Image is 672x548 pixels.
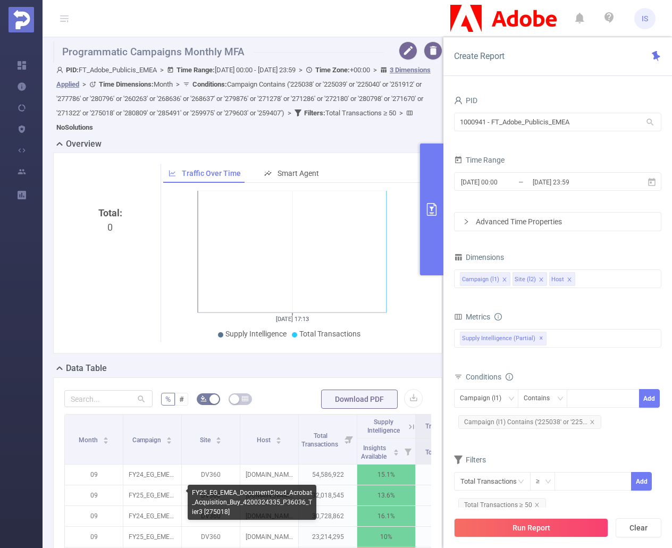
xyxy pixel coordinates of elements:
i: icon: caret-down [216,440,222,443]
i: icon: close [590,419,595,425]
span: ✕ [539,332,543,345]
li: Site (l2) [513,272,547,286]
i: icon: close [567,277,572,283]
p: DV360 [182,485,240,505]
p: FY24_EG_EMEA_DocumentCloud_Acrobat_Acquisition_Buy_4200324335_P36036 [225040] [123,506,181,526]
span: Site [200,436,212,444]
div: Host [551,273,564,286]
span: > [296,66,306,74]
p: 32,018,545 [299,485,357,505]
i: icon: down [557,395,564,403]
input: End date [532,175,618,189]
h2: Data Table [66,362,107,375]
div: Site (l2) [515,273,536,286]
p: FY25_EG_EMEA_Creative_CCM_Acquisition_Buy_4200323233_P36036_Tier2 [271278] [123,527,181,547]
p: 09 [65,485,123,505]
i: icon: caret-down [276,440,282,443]
span: Campaign (l1) Contains ('225038' or '225... [458,415,601,429]
span: Filters [454,456,486,464]
p: 10% [357,527,415,547]
p: [DOMAIN_NAME] [240,527,298,547]
div: 0 [69,206,152,384]
div: Sort [393,448,399,454]
span: Dimensions [454,253,504,262]
input: Start date [460,175,546,189]
span: Host [257,436,272,444]
i: icon: close [539,277,544,283]
p: 54,586,922 [299,465,357,485]
i: Filter menu [400,439,415,464]
i: icon: close [502,277,507,283]
p: 09 [65,465,123,485]
h1: Programmatic Campaigns Monthly MFA [53,41,384,63]
button: Clear [616,518,661,537]
img: Protected Media [9,7,34,32]
div: Sort [166,435,172,442]
p: 16.1% [357,506,415,526]
p: 0% [416,485,474,505]
span: > [79,80,89,88]
span: Traffic Over Time [182,169,241,178]
b: PID: [66,66,79,74]
span: Total Transactions ≥ 50 [458,498,546,512]
li: Campaign (l1) [460,272,510,286]
span: Total Transactions [299,330,360,338]
i: icon: caret-up [166,435,172,439]
span: > [157,66,167,74]
div: Campaign (l1) [460,390,509,407]
span: Traffic Source [425,423,465,430]
span: FT_Adobe_Publicis_EMEA [DATE] 00:00 - [DATE] 23:59 +00:00 [56,66,431,131]
button: Add [631,472,652,491]
i: icon: user [56,66,66,73]
span: PID [454,96,477,105]
span: IS [642,8,648,29]
span: > [284,109,295,117]
button: Download PDF [321,390,398,409]
div: Contains [524,390,557,407]
p: 30,728,862 [299,506,357,526]
span: Campaign [132,436,163,444]
span: Campaign Contains ('225038' or '225039' or '225040' or '251912' or '277786' or '280796' or '26026... [56,80,423,117]
p: 13.6% [357,485,415,505]
tspan: [DATE] 17:13 [276,316,309,323]
span: Supply Intelligence [367,418,400,434]
span: Total Transactions ≥ 50 [304,109,396,117]
i: icon: caret-down [103,440,109,443]
p: 0% [416,506,474,526]
p: [DOMAIN_NAME] [240,465,298,485]
i: icon: caret-down [393,451,399,454]
i: icon: right [463,218,469,225]
div: Sort [275,435,282,442]
span: Time Range [454,156,505,164]
div: icon: rightAdvanced Time Properties [455,213,661,231]
p: 09 [65,527,123,547]
b: No Solutions [56,123,93,131]
i: icon: down [508,395,515,403]
i: icon: caret-up [393,448,399,451]
li: Host [549,272,575,286]
span: Conditions [466,373,513,381]
i: icon: bg-colors [200,395,207,402]
p: 15.1% [357,465,415,485]
p: 0.05% [416,527,474,547]
span: > [396,109,406,117]
b: Filters : [304,109,325,117]
div: FY25_EG_EMEA_DocumentCloud_Acrobat_Acquisition_Buy_4200324335_P36036_Tier3 [275018] [188,485,316,520]
span: Total Transactions [301,432,340,448]
p: DV360 [182,465,240,485]
span: Total [425,449,441,456]
p: FY25_EG_EMEA_DocumentCloud_Acrobat_Acquisition_Buy_4200324335_P36036_Tier3 [275018] [123,485,181,505]
div: Sort [215,435,222,442]
p: FY24_EG_EMEA_Creative_EDU_Acquisition_Buy_4200323233_P36036 [225039] [123,465,181,485]
i: icon: close [534,502,540,508]
i: icon: down [545,478,551,486]
i: icon: user [454,96,463,105]
i: icon: table [242,395,248,402]
span: Create Report [454,51,505,61]
span: Month [99,80,173,88]
span: Month [79,436,99,444]
div: Sort [103,435,109,442]
div: Campaign (l1) [462,273,499,286]
p: 09 [65,506,123,526]
span: Supply Intelligence (partial) [460,332,547,345]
